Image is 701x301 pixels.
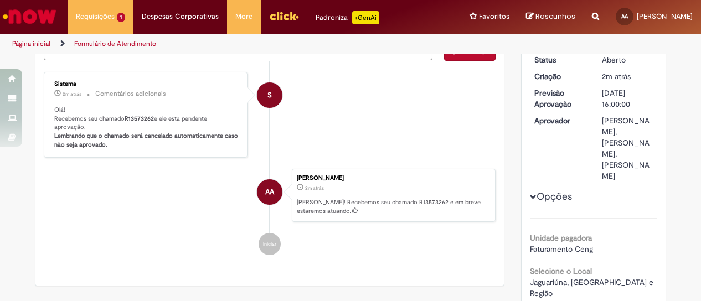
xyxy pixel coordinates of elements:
[602,71,631,81] span: 2m atrás
[305,185,324,191] span: 2m atrás
[297,198,489,215] p: [PERSON_NAME]! Recebemos seu chamado R13573262 e em breve estaremos atuando.
[76,11,115,22] span: Requisições
[54,81,239,87] div: Sistema
[530,233,592,243] b: Unidade pagadora
[297,175,489,181] div: [PERSON_NAME]
[602,115,653,181] div: [PERSON_NAME], [PERSON_NAME], [PERSON_NAME]
[530,266,592,276] b: Selecione o Local
[621,13,628,20] span: AA
[8,34,459,54] ul: Trilhas de página
[63,91,81,97] span: 2m atrás
[44,61,496,266] ul: Histórico de tíquete
[1,6,58,28] img: ServiceNow
[352,11,379,24] p: +GenAi
[526,54,594,65] dt: Status
[235,11,252,22] span: More
[12,39,50,48] a: Página inicial
[54,132,240,149] b: Lembrando que o chamado será cancelado automaticamente caso não seja aprovado.
[269,8,299,24] img: click_logo_yellow_360x200.png
[479,11,509,22] span: Favoritos
[305,185,324,191] time: 27/09/2025 19:04:32
[535,11,575,22] span: Rascunhos
[530,277,656,298] span: Jaguariúna, [GEOGRAPHIC_DATA] e Região
[54,106,239,149] p: Olá! Recebemos seu chamado e ele esta pendente aprovação.
[74,39,156,48] a: Formulário de Atendimento
[117,13,125,22] span: 1
[316,11,379,24] div: Padroniza
[257,179,282,205] div: Amilton Caetano Amaral
[602,54,653,65] div: Aberto
[467,46,488,56] span: Enviar
[602,87,653,110] div: [DATE] 16:00:00
[602,71,653,82] div: 27/09/2025 19:04:32
[125,115,154,123] b: R13573262
[530,244,593,254] span: Faturamento Ceng
[637,12,693,21] span: [PERSON_NAME]
[526,12,575,22] a: Rascunhos
[526,71,594,82] dt: Criação
[257,82,282,108] div: System
[267,82,272,108] span: S
[95,89,166,98] small: Comentários adicionais
[63,91,81,97] time: 27/09/2025 19:04:44
[526,87,594,110] dt: Previsão Aprovação
[602,71,631,81] time: 27/09/2025 19:04:32
[142,11,219,22] span: Despesas Corporativas
[44,169,496,222] li: Amilton Caetano Amaral
[526,115,594,126] dt: Aprovador
[265,179,274,205] span: AA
